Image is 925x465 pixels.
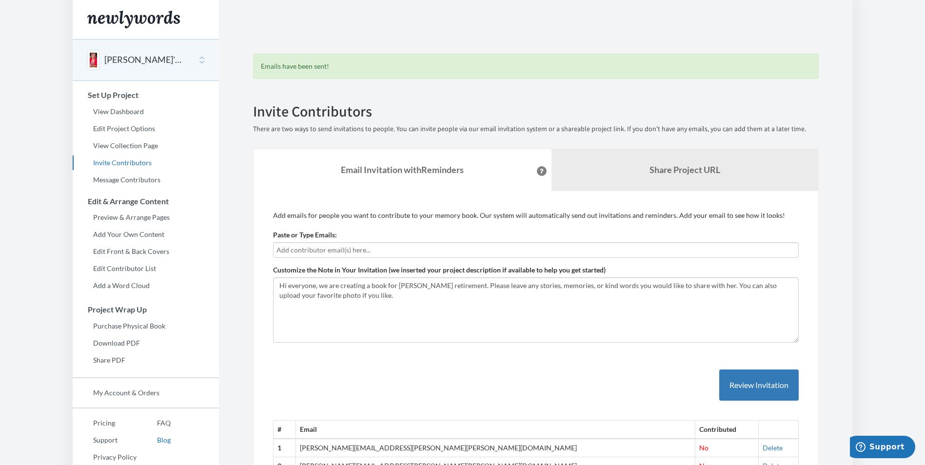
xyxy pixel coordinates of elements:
[73,155,219,170] a: Invite Contributors
[73,121,219,136] a: Edit Project Options
[273,277,799,343] textarea: Hi everyone, we are creating a book for [PERSON_NAME] retirement. Please leave any stories, memor...
[73,336,219,350] a: Download PDF
[137,433,171,447] a: Blog
[273,211,799,220] p: Add emails for people you want to contribute to your memory book. Our system will automatically s...
[253,103,819,119] h2: Invite Contributors
[273,265,606,275] label: Customize the Note in Your Invitation (we inserted your project description if available to help ...
[699,444,709,452] span: No
[73,227,219,242] a: Add Your Own Content
[73,433,137,447] a: Support
[273,439,295,457] th: 1
[73,278,219,293] a: Add a Word Cloud
[137,416,171,430] a: FAQ
[253,124,819,134] p: There are two ways to send invitations to people. You can invite people via our email invitation ...
[719,369,799,401] button: Review Invitation
[695,421,759,439] th: Contributed
[73,353,219,368] a: Share PDF
[73,261,219,276] a: Edit Contributor List
[73,173,219,187] a: Message Contributors
[73,104,219,119] a: View Dashboard
[763,444,783,452] a: Delete
[87,11,180,28] img: Newlywords logo
[73,416,137,430] a: Pricing
[73,244,219,259] a: Edit Front & Back Covers
[73,305,219,314] h3: Project Wrap Up
[649,164,720,175] b: Share Project URL
[253,54,819,79] div: Emails have been sent!
[73,210,219,225] a: Preview & Arrange Pages
[73,138,219,153] a: View Collection Page
[341,164,464,175] strong: Email Invitation with Reminders
[273,421,295,439] th: #
[850,436,915,460] iframe: Opens a widget where you can chat to one of our agents
[273,230,337,240] label: Paste or Type Emails:
[73,197,219,206] h3: Edit & Arrange Content
[73,319,219,333] a: Purchase Physical Book
[276,245,795,255] input: Add contributor email(s) here...
[104,54,183,66] button: [PERSON_NAME]'s Retirement
[73,386,219,400] a: My Account & Orders
[73,91,219,99] h3: Set Up Project
[295,439,695,457] td: [PERSON_NAME][EMAIL_ADDRESS][PERSON_NAME][PERSON_NAME][DOMAIN_NAME]
[73,450,137,465] a: Privacy Policy
[295,421,695,439] th: Email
